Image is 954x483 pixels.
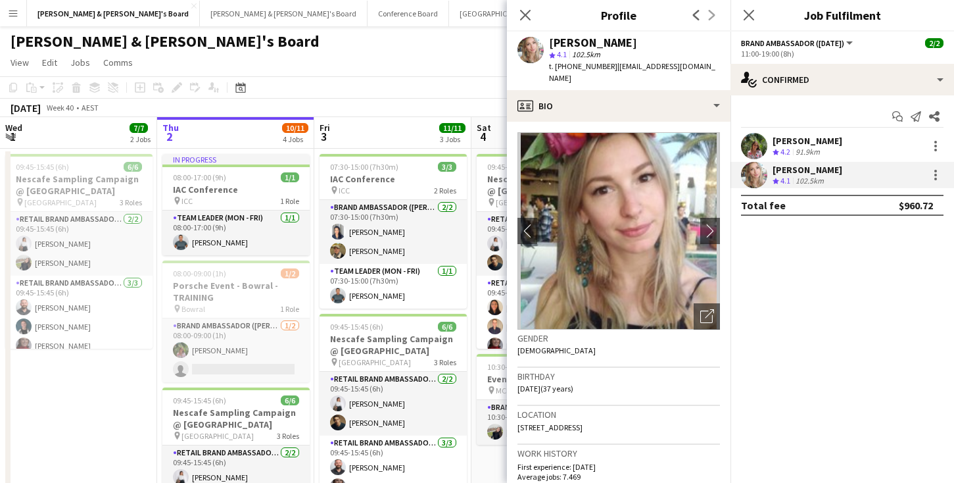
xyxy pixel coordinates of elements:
span: 3 Roles [120,197,142,207]
div: 2 Jobs [130,134,151,144]
h1: [PERSON_NAME] & [PERSON_NAME]'s Board [11,32,320,51]
app-card-role: RETAIL Brand Ambassador (Mon - Fri)2/209:45-15:45 (6h)[PERSON_NAME][PERSON_NAME] [5,212,153,276]
button: Brand Ambassador ([DATE]) [741,38,855,48]
span: 3/3 [438,162,456,172]
div: 102.5km [793,176,826,187]
h3: Job Fulfilment [730,7,954,24]
span: 4.2 [780,147,790,157]
div: 91.9km [793,147,823,158]
h3: Work history [517,447,720,459]
span: 4.1 [557,49,567,59]
span: 2/2 [925,38,943,48]
div: Open photos pop-in [694,303,720,330]
span: 07:30-15:00 (7h30m) [330,162,398,172]
span: 2 [160,129,179,144]
span: 09:45-15:45 (6h) [487,162,540,172]
span: 1 Role [280,196,299,206]
span: t. [PHONE_NUMBER] [549,61,617,71]
h3: Porsche Event - Bowral - TRAINING [162,280,310,303]
span: 09:45-15:45 (6h) [330,322,383,332]
app-job-card: 08:00-09:00 (1h)1/2Porsche Event - Bowral - TRAINING Bowral1 RoleBrand Ambassador ([PERSON_NAME])... [162,261,310,382]
span: [DATE] (37 years) [517,384,573,394]
app-card-role: RETAIL Brand Ambassador (Mon - Fri)3/309:45-15:45 (6h)[PERSON_NAME][PERSON_NAME][PERSON_NAME] [5,276,153,359]
span: Thu [162,122,179,134]
span: 3 Roles [277,431,299,441]
h3: Nescafe Sampling Campaign @ [GEOGRAPHIC_DATA] [5,173,153,197]
div: 11:00-19:00 (8h) [741,49,943,59]
span: [GEOGRAPHIC_DATA] [24,197,97,207]
span: 4 [475,129,491,144]
app-card-role: Brand Ambassador ([PERSON_NAME])1/208:00-09:00 (1h)[PERSON_NAME] [162,318,310,382]
app-job-card: 10:30-15:30 (5h)1/1Event Assistance MCEC1 RoleBrand Ambassador ([DATE])1/110:30-15:30 (5h)[PERSON... [477,354,624,445]
app-card-role: RETAIL Brand Ambassador ([DATE])2/209:45-15:45 (6h)[PERSON_NAME][PERSON_NAME] [477,212,624,276]
app-card-role: RETAIL Brand Ambassador (Mon - Fri)2/209:45-15:45 (6h)[PERSON_NAME][PERSON_NAME] [320,372,467,436]
span: 10/11 [282,123,308,133]
div: [DATE] [11,101,41,114]
span: 6/6 [124,162,142,172]
app-card-role: Team Leader (Mon - Fri)1/108:00-17:00 (9h)[PERSON_NAME] [162,211,310,255]
h3: Nescafe Sampling Campaign @ [GEOGRAPHIC_DATA] [320,333,467,357]
div: $960.72 [899,199,933,212]
span: Sat [477,122,491,134]
h3: Nescafe Sampling Campaign @ [GEOGRAPHIC_DATA] [162,407,310,430]
div: [PERSON_NAME] [549,37,637,49]
div: 09:45-15:45 (6h)6/6Nescafe Sampling Campaign @ [GEOGRAPHIC_DATA] [GEOGRAPHIC_DATA]3 RolesRETAIL B... [5,154,153,349]
span: [GEOGRAPHIC_DATA] [339,357,411,367]
h3: Nescafe Sampling Campaign @ [GEOGRAPHIC_DATA] [477,173,624,197]
app-card-role: Brand Ambassador ([DATE])1/110:30-15:30 (5h)[PERSON_NAME] [477,400,624,445]
span: Fri [320,122,330,134]
span: Week 40 [43,103,76,113]
a: Comms [98,54,138,71]
div: Confirmed [730,64,954,95]
button: Conference Board [368,1,449,26]
h3: Event Assistance [477,373,624,385]
app-job-card: 07:30-15:00 (7h30m)3/3IAC Conference ICC2 RolesBrand Ambassador ([PERSON_NAME])2/207:30-15:00 (7h... [320,154,467,309]
button: [PERSON_NAME] & [PERSON_NAME]'s Board [200,1,368,26]
span: 1 [3,129,22,144]
span: 4.1 [780,176,790,186]
div: Bio [507,90,730,122]
p: Average jobs: 7.469 [517,472,720,482]
app-card-role: Team Leader (Mon - Fri)1/107:30-15:00 (7h30m)[PERSON_NAME] [320,264,467,309]
span: | [EMAIL_ADDRESS][DOMAIN_NAME] [549,61,715,83]
span: ICC [181,196,193,206]
span: Jobs [70,57,90,68]
span: Brand Ambassador (Sunday) [741,38,844,48]
a: View [5,54,34,71]
div: AEST [82,103,99,113]
img: Crew avatar or photo [517,132,720,330]
div: 3 Jobs [440,134,465,144]
app-job-card: In progress08:00-17:00 (9h)1/1IAC Conference ICC1 RoleTeam Leader (Mon - Fri)1/108:00-17:00 (9h)[... [162,154,310,255]
button: [GEOGRAPHIC_DATA] [449,1,543,26]
h3: Profile [507,7,730,24]
span: Wed [5,122,22,134]
div: Total fee [741,199,786,212]
app-card-role: RETAIL Brand Ambassador ([DATE])3/309:45-15:45 (6h)[PERSON_NAME][PERSON_NAME][PERSON_NAME] [477,276,624,359]
span: 10:30-15:30 (5h) [487,362,540,372]
div: 4 Jobs [283,134,308,144]
span: 102.5km [569,49,603,59]
p: First experience: [DATE] [517,462,720,472]
span: [STREET_ADDRESS] [517,422,583,432]
span: 3 Roles [434,357,456,367]
h3: IAC Conference [162,184,310,195]
span: [GEOGRAPHIC_DATA] [181,431,254,441]
span: 09:45-15:45 (6h) [16,162,69,172]
span: 1 Role [280,304,299,314]
span: 11/11 [439,123,465,133]
span: Comms [103,57,133,68]
app-job-card: 09:45-15:45 (6h)6/6Nescafe Sampling Campaign @ [GEOGRAPHIC_DATA] [GEOGRAPHIC_DATA]3 RolesRETAIL B... [477,154,624,349]
span: 6/6 [281,395,299,405]
a: Jobs [65,54,95,71]
h3: Birthday [517,370,720,382]
app-card-role: Brand Ambassador ([PERSON_NAME])2/207:30-15:00 (7h30m)[PERSON_NAME][PERSON_NAME] [320,200,467,264]
h3: Location [517,409,720,420]
span: ICC [339,186,350,195]
div: In progress [162,154,310,165]
span: 6/6 [438,322,456,332]
span: MCEC [496,386,515,395]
